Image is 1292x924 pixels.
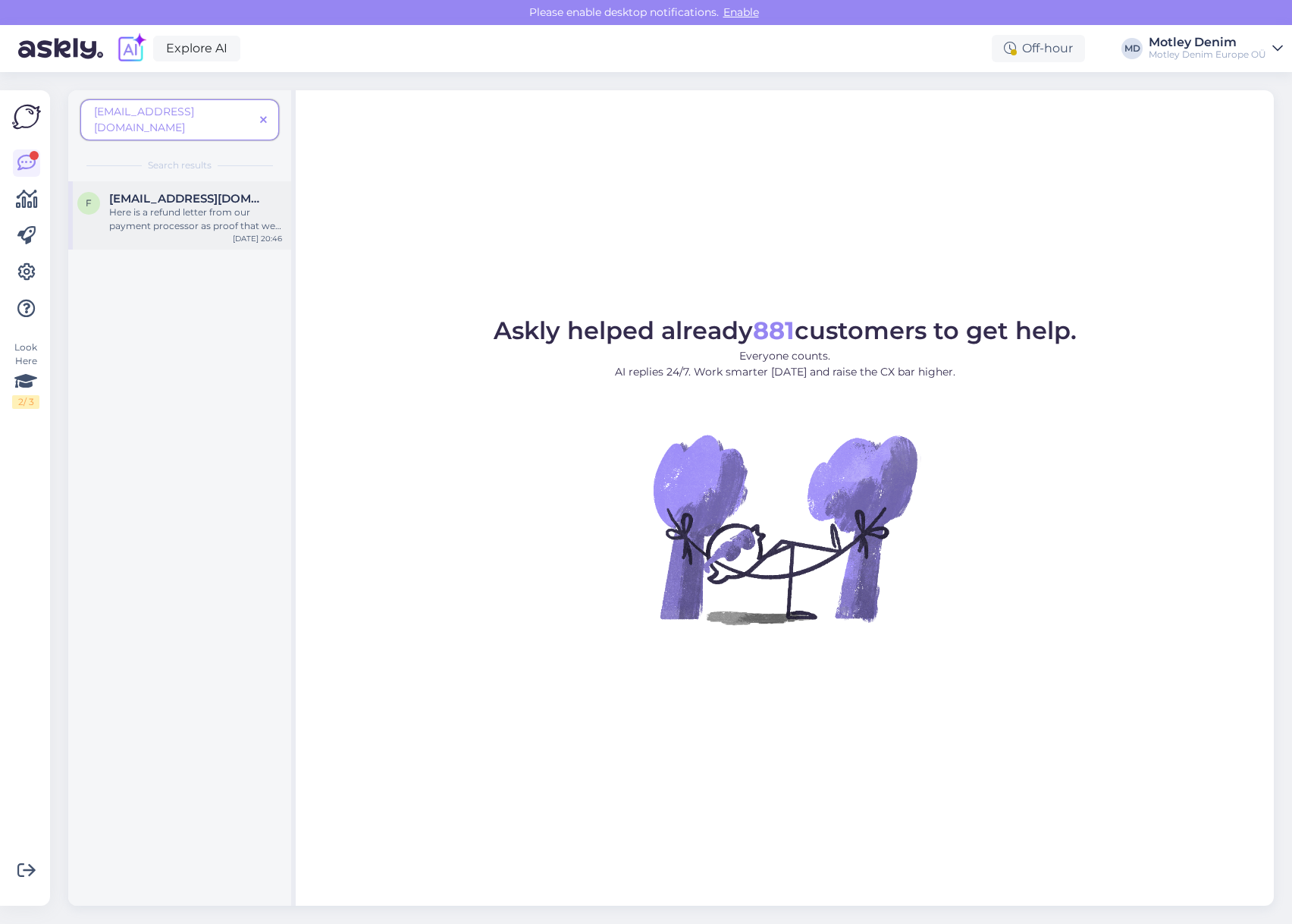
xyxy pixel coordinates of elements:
[494,316,1077,345] span: Askly helped already customers to get help.
[12,341,39,409] div: Look Here
[648,392,921,665] img: No Chat active
[992,35,1085,62] div: Off-hour
[719,5,764,19] span: Enable
[86,197,92,209] span: f
[233,233,282,244] div: [DATE] 20:46
[109,206,282,233] div: Here is a refund letter from our payment processor as proof that we have processed your refund fo...
[115,33,147,64] img: explore-ai
[109,192,267,206] span: filruge2@gmail.com
[12,395,39,409] div: 2 / 3
[94,105,194,134] span: [EMAIL_ADDRESS][DOMAIN_NAME]
[12,102,41,131] img: Askly Logo
[1149,49,1266,61] div: Motley Denim Europe OÜ
[753,316,795,345] b: 881
[1121,38,1143,59] div: MD
[153,36,240,61] a: Explore AI
[148,159,212,172] span: Search results
[1149,36,1283,61] a: Motley DenimMotley Denim Europe OÜ
[494,348,1077,380] p: Everyone counts. AI replies 24/7. Work smarter [DATE] and raise the CX bar higher.
[1149,36,1266,49] div: Motley Denim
